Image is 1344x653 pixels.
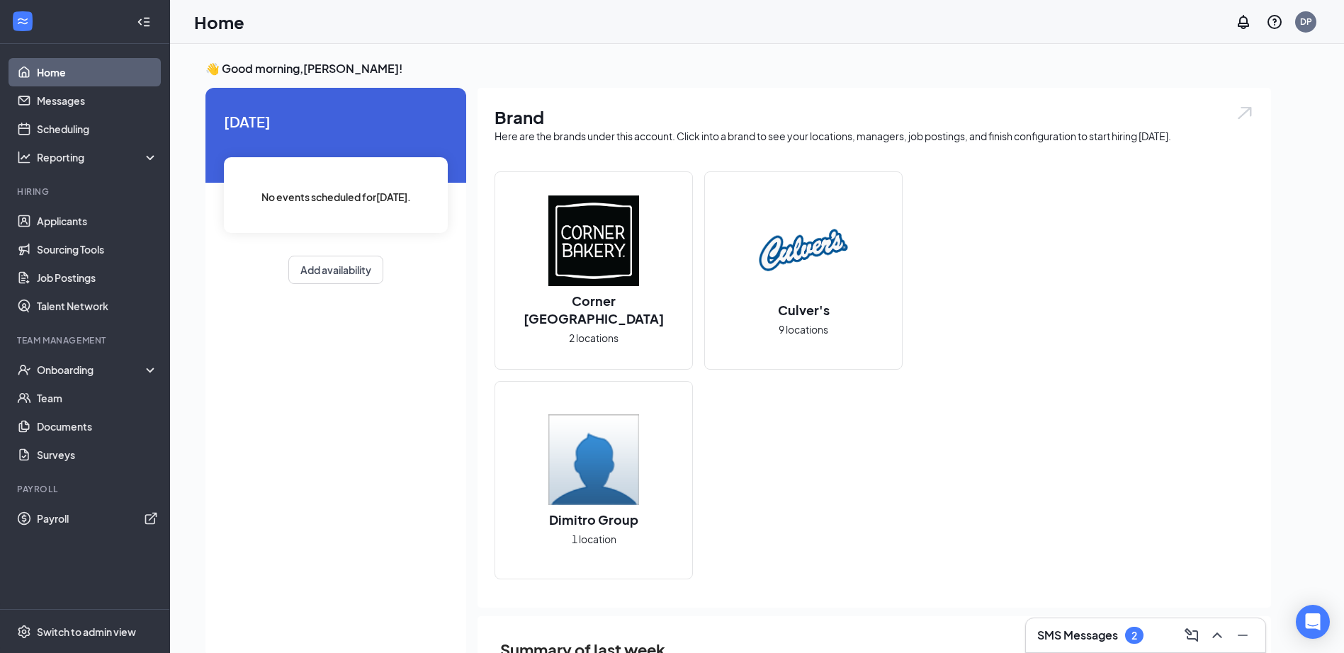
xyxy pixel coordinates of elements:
button: ChevronUp [1206,624,1229,647]
img: Dimitro Group [548,414,639,505]
span: 1 location [572,531,616,547]
a: Documents [37,412,158,441]
a: Home [37,58,158,86]
svg: ComposeMessage [1183,627,1200,644]
a: Surveys [37,441,158,469]
div: Hiring [17,186,155,198]
svg: Collapse [137,15,151,29]
span: 2 locations [569,330,619,346]
svg: Settings [17,625,31,639]
a: Applicants [37,207,158,235]
a: PayrollExternalLink [37,504,158,533]
div: Payroll [17,483,155,495]
svg: Minimize [1234,627,1251,644]
div: DP [1300,16,1312,28]
img: Corner Bakery Cafe [548,195,639,286]
span: [DATE] [224,110,448,132]
div: Switch to admin view [37,625,136,639]
div: Team Management [17,334,155,346]
a: Team [37,384,158,412]
h2: Dimitro Group [535,511,653,528]
h2: Corner [GEOGRAPHIC_DATA] [495,292,692,327]
svg: UserCheck [17,363,31,377]
div: Onboarding [37,363,146,377]
img: Culver's [758,205,849,295]
div: Reporting [37,150,159,164]
h1: Brand [495,105,1254,129]
svg: Notifications [1235,13,1252,30]
svg: WorkstreamLogo [16,14,30,28]
img: open.6027fd2a22e1237b5b06.svg [1236,105,1254,121]
a: Talent Network [37,292,158,320]
svg: QuestionInfo [1266,13,1283,30]
div: Here are the brands under this account. Click into a brand to see your locations, managers, job p... [495,129,1254,143]
a: Scheduling [37,115,158,143]
div: 2 [1131,630,1137,642]
a: Messages [37,86,158,115]
h3: SMS Messages [1037,628,1118,643]
button: Minimize [1231,624,1254,647]
h1: Home [194,10,244,34]
h2: Culver's [764,301,844,319]
span: 9 locations [779,322,828,337]
button: Add availability [288,256,383,284]
a: Sourcing Tools [37,235,158,263]
h3: 👋 Good morning, [PERSON_NAME] ! [205,61,1271,76]
button: ComposeMessage [1180,624,1203,647]
svg: Analysis [17,150,31,164]
div: Open Intercom Messenger [1296,605,1330,639]
span: No events scheduled for [DATE] . [261,189,411,205]
svg: ChevronUp [1209,627,1226,644]
a: Job Postings [37,263,158,292]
